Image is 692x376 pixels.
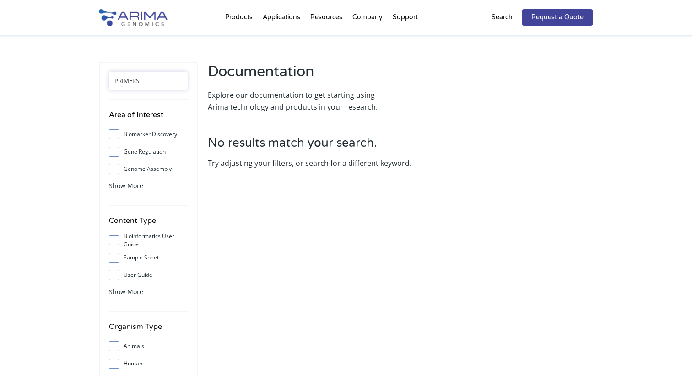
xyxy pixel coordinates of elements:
[109,287,143,296] span: Show More
[109,321,188,339] h4: Organism Type
[109,145,188,159] label: Gene Regulation
[99,9,168,26] img: Arima-Genomics-logo
[522,9,593,26] a: Request a Quote
[208,136,593,157] h3: No results match your search.
[208,89,396,113] p: Explore our documentation to get starting using Arima technology and products in your research.
[109,181,143,190] span: Show More
[109,233,188,247] label: Bioinformatics User Guide
[492,11,513,23] p: Search
[208,62,396,89] h2: Documentation
[109,127,188,141] label: Biomarker Discovery
[109,357,188,371] label: Human
[109,251,188,265] label: Sample Sheet
[109,268,188,282] label: User Guide
[208,157,593,169] p: Try adjusting your filters, or search for a different keyword.
[109,339,188,353] label: Animals
[109,72,188,90] input: Search
[109,215,188,233] h4: Content Type
[109,162,188,176] label: Genome Assembly
[109,109,188,127] h4: Area of Interest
